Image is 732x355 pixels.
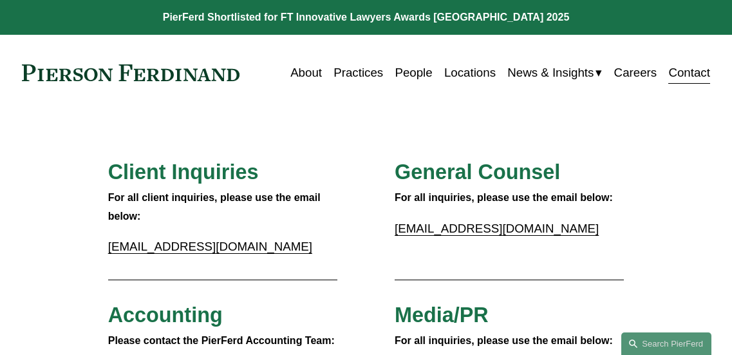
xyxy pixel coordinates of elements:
[395,160,560,184] span: General Counsel
[108,240,312,253] a: [EMAIL_ADDRESS][DOMAIN_NAME]
[108,160,259,184] span: Client Inquiries
[395,335,613,346] strong: For all inquiries, please use the email below:
[614,61,657,84] a: Careers
[108,335,335,346] strong: Please contact the PierFerd Accounting Team:
[507,62,594,84] span: News & Insights
[395,222,599,235] a: [EMAIL_ADDRESS][DOMAIN_NAME]
[333,61,383,84] a: Practices
[395,303,489,327] span: Media/PR
[108,303,223,327] span: Accounting
[444,61,496,84] a: Locations
[395,192,613,203] strong: For all inquiries, please use the email below:
[108,192,323,222] strong: For all client inquiries, please use the email below:
[507,61,602,84] a: folder dropdown
[668,61,710,84] a: Contact
[290,61,322,84] a: About
[395,61,432,84] a: People
[621,332,711,355] a: Search this site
